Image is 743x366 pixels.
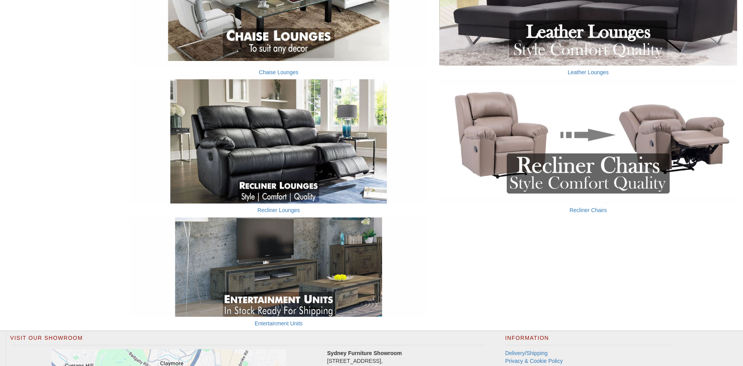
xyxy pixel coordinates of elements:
[259,69,298,75] a: Chaise Lounges
[505,335,672,345] h2: Information
[255,320,303,327] a: Entertainment Units
[10,335,486,345] h2: Visit Our Showroom
[130,217,428,316] img: Entertainment Units
[505,350,548,356] a: Delivery/Shipping
[257,207,300,213] a: Recliner Lounges
[568,69,609,75] a: Leather Lounges
[130,79,428,204] img: Recliner Lounges
[327,350,402,356] strong: Sydney Furniture Showroom
[439,79,737,204] img: Recliner Chairs
[570,207,607,213] a: Recliner Chairs
[505,358,563,364] a: Privacy & Cookie Policy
